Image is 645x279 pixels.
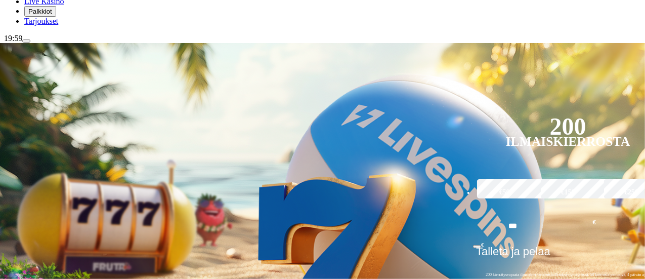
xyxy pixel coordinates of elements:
div: Ilmaiskierrosta [506,136,630,148]
span: € [593,218,596,227]
button: menu [22,39,30,43]
a: gift-inverted iconTarjoukset [24,17,58,25]
span: Palkkiot [28,8,52,15]
div: 200 [550,121,586,133]
label: €150 [538,178,598,207]
span: Tarjoukset [24,17,58,25]
span: Talleta ja pelaa [476,245,550,265]
label: €50 [475,178,534,207]
button: reward iconPalkkiot [24,6,56,17]
span: € [481,242,484,248]
span: 19:59 [4,34,22,43]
